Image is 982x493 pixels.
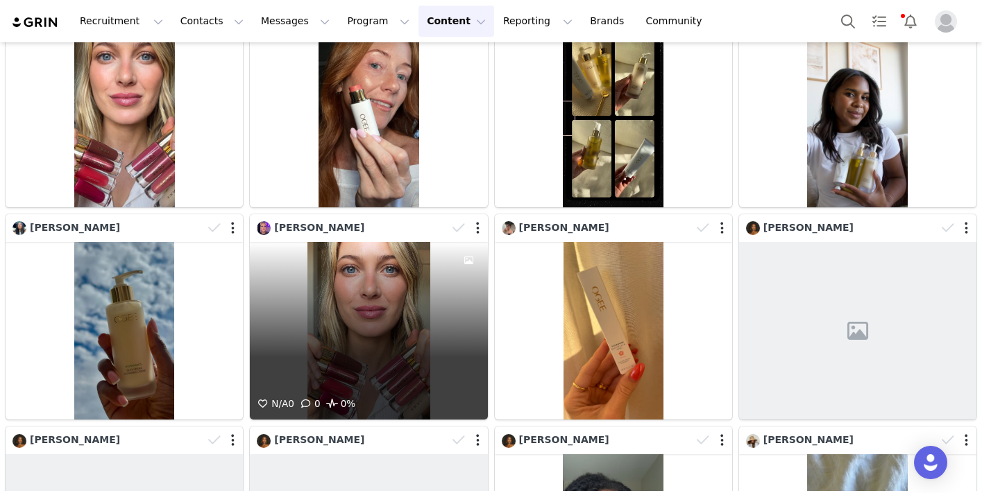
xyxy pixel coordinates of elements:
[582,6,636,37] a: Brands
[339,6,418,37] button: Program
[257,434,271,448] img: d62fe1fc-f95e-4b66-a21b-36f600e177e9.jpg
[274,222,364,233] span: [PERSON_NAME]
[255,398,294,409] span: 0
[502,221,516,235] img: 95fba6a1-370e-47af-8307-dac2c07426ae.jpg
[763,434,854,445] span: [PERSON_NAME]
[833,6,863,37] button: Search
[638,6,717,37] a: Community
[298,398,321,409] span: 0
[935,10,957,33] img: placeholder-profile.jpg
[495,6,581,37] button: Reporting
[864,6,895,37] a: Tasks
[324,396,356,413] span: 0%
[914,446,947,479] div: Open Intercom Messenger
[895,6,926,37] button: Notifications
[71,6,171,37] button: Recruitment
[763,222,854,233] span: [PERSON_NAME]
[30,222,120,233] span: [PERSON_NAME]
[253,6,338,37] button: Messages
[746,221,760,235] img: d62fe1fc-f95e-4b66-a21b-36f600e177e9.jpg
[502,434,516,448] img: d62fe1fc-f95e-4b66-a21b-36f600e177e9.jpg
[11,16,60,29] img: grin logo
[746,434,760,448] img: a0098238-2dc1-4644-9538-55593ab6c820.jpg
[255,398,288,409] span: N/A
[12,221,26,235] img: 43e97e4c-a929-4fbc-916a-a1ff52e454c3.jpg
[519,434,609,445] span: [PERSON_NAME]
[519,222,609,233] span: [PERSON_NAME]
[274,434,364,445] span: [PERSON_NAME]
[418,6,494,37] button: Content
[172,6,252,37] button: Contacts
[30,434,120,445] span: [PERSON_NAME]
[257,221,271,235] img: f38b690a-7c15-4d62-8bc7-4337fcd90dfb.jpg
[926,10,971,33] button: Profile
[12,434,26,448] img: d62fe1fc-f95e-4b66-a21b-36f600e177e9.jpg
